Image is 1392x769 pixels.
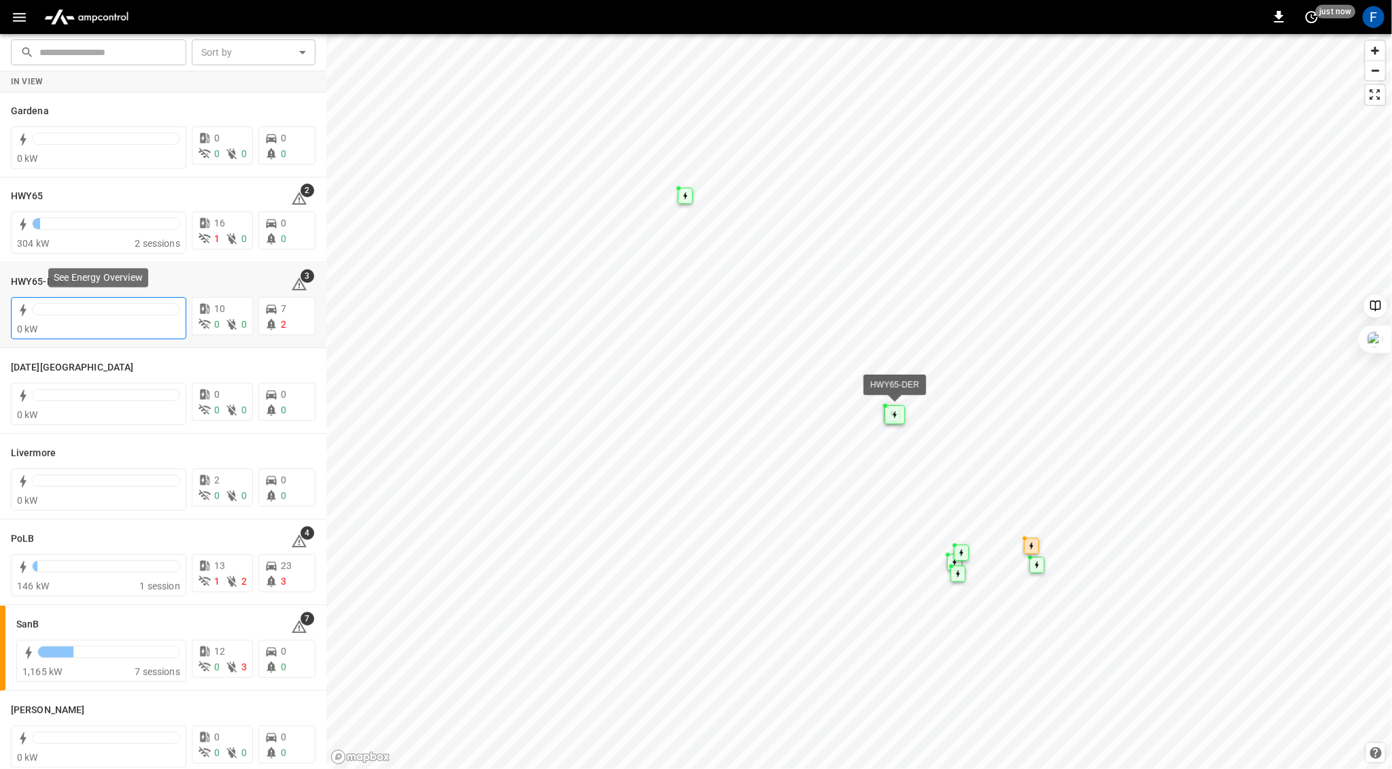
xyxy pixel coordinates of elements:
[301,184,314,197] span: 2
[214,490,220,501] span: 0
[214,747,220,758] span: 0
[11,703,84,718] h6: Vernon
[241,662,247,672] span: 3
[17,752,38,763] span: 0 kW
[17,153,38,164] span: 0 kW
[885,405,905,424] div: Map marker
[11,189,44,204] h6: HWY65
[1363,6,1385,28] div: profile-icon
[241,747,247,758] span: 0
[281,389,286,400] span: 0
[281,747,286,758] span: 0
[281,133,286,143] span: 0
[139,581,180,592] span: 1 session
[11,446,56,461] h6: Livermore
[214,133,220,143] span: 0
[214,732,220,742] span: 0
[214,560,225,571] span: 13
[214,303,225,314] span: 10
[11,104,49,119] h6: Gardena
[135,666,180,677] span: 7 sessions
[22,666,62,677] span: 1,165 kW
[1301,6,1323,28] button: set refresh interval
[301,526,314,540] span: 4
[214,405,220,415] span: 0
[214,576,220,587] span: 1
[214,148,220,159] span: 0
[281,576,286,587] span: 3
[1365,41,1385,61] button: Zoom in
[241,148,247,159] span: 0
[39,4,134,30] img: ampcontrol.io logo
[17,495,38,506] span: 0 kW
[214,475,220,485] span: 2
[241,233,247,244] span: 0
[301,269,314,283] span: 3
[214,662,220,672] span: 0
[281,148,286,159] span: 0
[281,405,286,415] span: 0
[281,646,286,657] span: 0
[1316,5,1356,18] span: just now
[214,389,220,400] span: 0
[281,233,286,244] span: 0
[281,218,286,228] span: 0
[281,475,286,485] span: 0
[951,566,966,582] div: Map marker
[214,646,225,657] span: 12
[281,490,286,501] span: 0
[954,545,969,561] div: Map marker
[17,324,38,335] span: 0 kW
[54,271,143,284] p: See Energy Overview
[11,275,65,290] h6: HWY65-DER
[16,617,39,632] h6: SanB
[1024,538,1039,554] div: Map marker
[947,554,962,570] div: Map marker
[214,233,220,244] span: 1
[281,303,286,314] span: 7
[17,581,49,592] span: 146 kW
[241,405,247,415] span: 0
[241,576,247,587] span: 2
[281,732,286,742] span: 0
[241,319,247,330] span: 0
[17,238,49,249] span: 304 kW
[281,319,286,330] span: 2
[330,749,390,765] a: Mapbox homepage
[11,360,133,375] h6: Karma Center
[135,238,180,249] span: 2 sessions
[281,662,286,672] span: 0
[11,532,34,547] h6: PoLB
[301,612,314,626] span: 7
[870,378,919,392] div: HWY65-DER
[241,490,247,501] span: 0
[11,77,44,86] strong: In View
[214,218,225,228] span: 16
[281,560,292,571] span: 23
[1030,557,1045,573] div: Map marker
[17,409,38,420] span: 0 kW
[678,188,693,204] div: Map marker
[1365,61,1385,80] button: Zoom out
[214,319,220,330] span: 0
